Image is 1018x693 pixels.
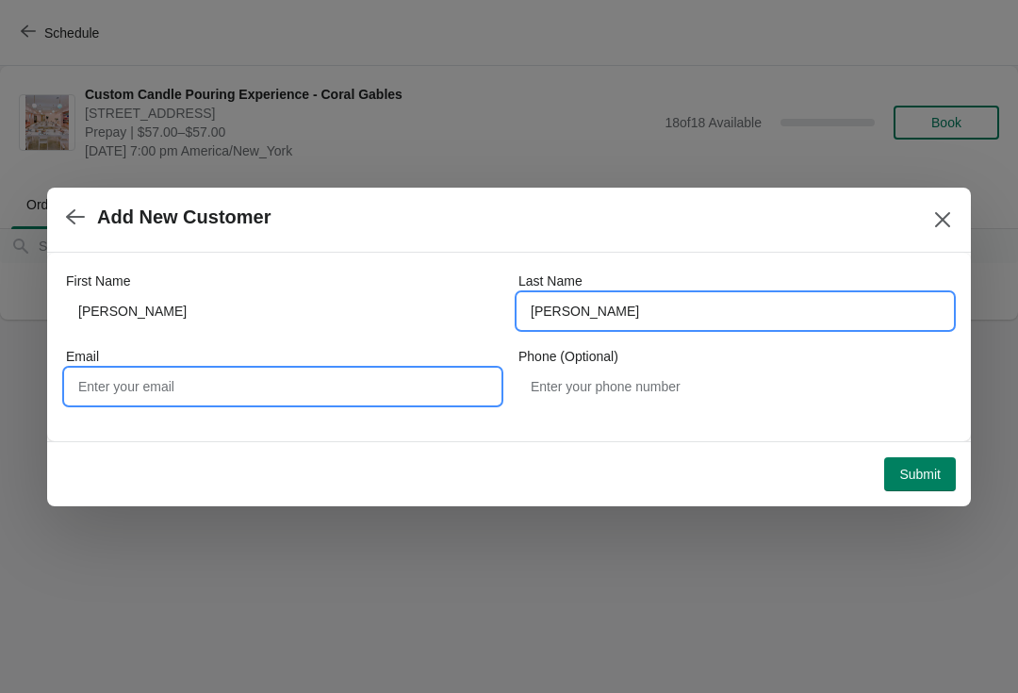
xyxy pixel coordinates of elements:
[518,370,952,404] input: Enter your phone number
[66,370,500,404] input: Enter your email
[66,272,130,290] label: First Name
[899,467,941,482] span: Submit
[66,347,99,366] label: Email
[518,294,952,328] input: Smith
[66,294,500,328] input: John
[518,347,618,366] label: Phone (Optional)
[518,272,583,290] label: Last Name
[926,203,960,237] button: Close
[97,206,271,228] h2: Add New Customer
[884,457,956,491] button: Submit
